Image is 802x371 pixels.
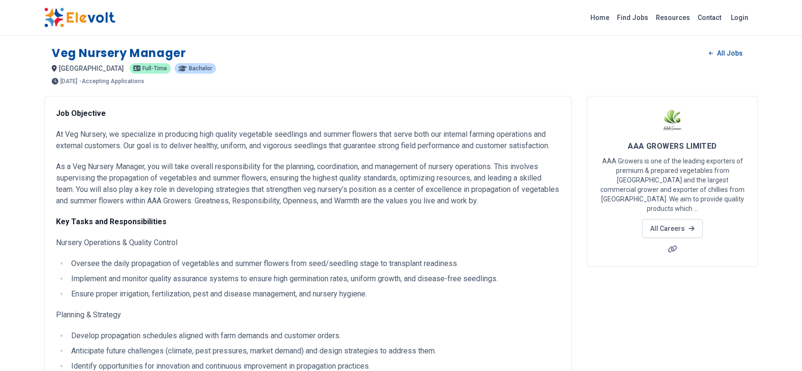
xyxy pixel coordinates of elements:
li: Implement and monitor quality assurance systems to ensure high germination rates, uniform growth,... [68,273,560,285]
img: Elevolt [44,8,115,28]
a: All Careers [642,219,702,238]
a: Find Jobs [613,10,652,25]
p: At Veg Nursery, we specialize in producing high quality vegetable seedlings and summer flowers th... [56,129,560,152]
li: Develop propagation schedules aligned with farm demands and customer orders. [68,330,560,342]
p: As a Veg Nursery Manager, you will take overall responsibility for the planning, coordination, an... [56,161,560,207]
strong: Job Objective [56,109,106,118]
a: All Jobs [701,46,750,60]
li: Anticipate future challenges (climate, pest pressures, market demand) and design strategies to ad... [68,345,560,357]
span: AAA GROWERS LIMITED [628,142,717,151]
a: Login [725,8,754,27]
p: - Accepting Applications [79,78,144,84]
a: Home [587,10,613,25]
h1: Veg Nursery Manager [52,46,186,61]
p: Planning & Strategy [56,309,560,321]
span: [GEOGRAPHIC_DATA] [59,65,124,72]
strong: Key Tasks and Responsibilities [56,217,167,226]
p: Nursery Operations & Quality Control [56,237,560,248]
img: AAA GROWERS LIMITED [661,108,684,132]
p: AAA Growers is one of the leading exporters of premium & prepared vegetables from [GEOGRAPHIC_DAT... [599,156,746,213]
span: Bachelor [189,66,212,71]
li: Ensure proper irrigation, fertilization, pest and disease management, and nursery hygiene. [68,288,560,300]
li: Oversee the daily propagation of vegetables and summer flowers from seed/seedling stage to transp... [68,258,560,269]
a: Contact [694,10,725,25]
span: [DATE] [60,78,77,84]
a: Resources [652,10,694,25]
span: Full-time [142,66,167,71]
